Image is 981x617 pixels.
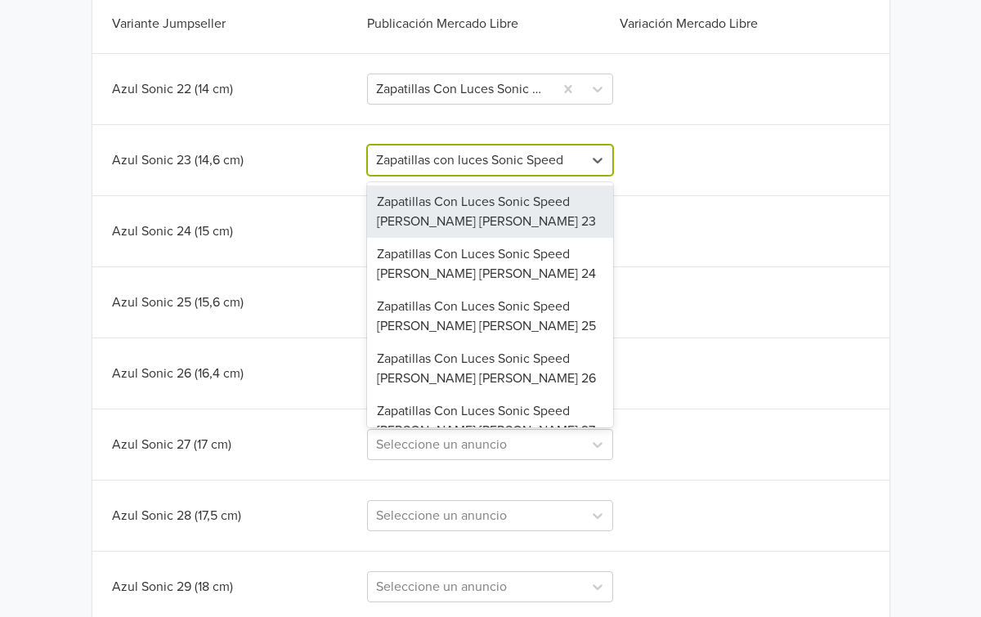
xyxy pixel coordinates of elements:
[367,290,613,342] div: Zapatillas Con Luces Sonic Speed [PERSON_NAME] [PERSON_NAME] 25
[112,506,365,525] div: Azul Sonic 28 (17,5 cm)
[112,221,365,241] div: Azul Sonic 24 (15 cm)
[616,14,869,34] div: Variación Mercado Libre
[112,14,365,34] div: Variante Jumpseller
[367,342,613,395] div: Zapatillas Con Luces Sonic Speed [PERSON_NAME] [PERSON_NAME] 26
[112,79,365,99] div: Azul Sonic 22 (14 cm)
[367,395,613,447] div: Zapatillas Con Luces Sonic Speed [PERSON_NAME] [PERSON_NAME] 27
[112,577,365,597] div: Azul Sonic 29 (18 cm)
[112,150,365,170] div: Azul Sonic 23 (14,6 cm)
[367,238,613,290] div: Zapatillas Con Luces Sonic Speed [PERSON_NAME] [PERSON_NAME] 24
[364,14,616,34] div: Publicación Mercado Libre
[112,293,365,312] div: Azul Sonic 25 (15,6 cm)
[112,435,365,454] div: Azul Sonic 27 (17 cm)
[112,364,365,383] div: Azul Sonic 26 (16,4 cm)
[367,186,613,238] div: Zapatillas Con Luces Sonic Speed [PERSON_NAME] [PERSON_NAME] 23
